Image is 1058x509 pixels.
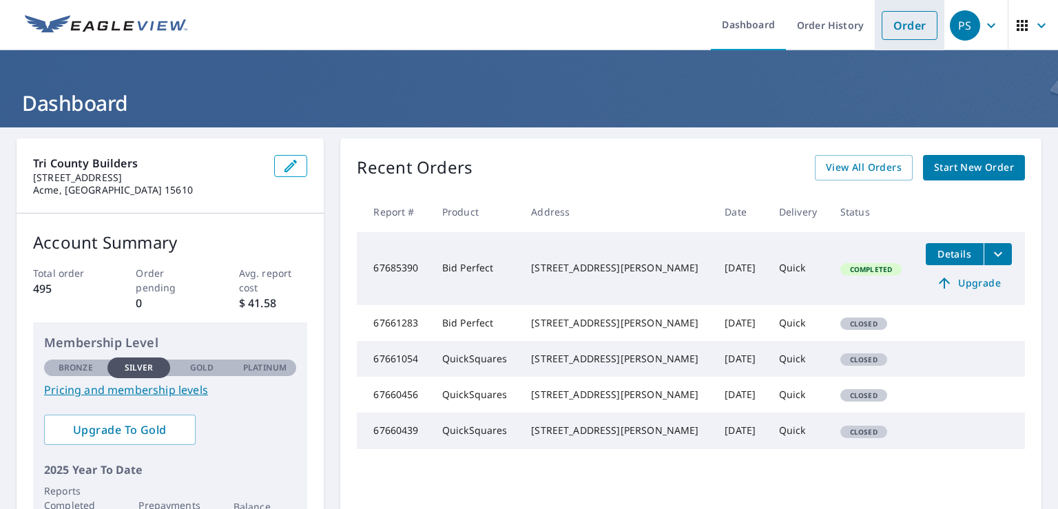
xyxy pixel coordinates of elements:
p: 495 [33,280,102,297]
td: Quick [768,341,829,377]
p: Tri County Builders [33,155,263,172]
span: Completed [842,264,900,274]
button: detailsBtn-67685390 [926,243,984,265]
a: Upgrade [926,272,1012,294]
a: Start New Order [923,155,1025,180]
td: 67660439 [357,413,431,448]
div: [STREET_ADDRESS][PERSON_NAME] [531,316,703,330]
td: 67685390 [357,232,431,305]
td: 67661283 [357,305,431,341]
td: QuickSquares [431,341,520,377]
div: PS [950,10,980,41]
button: filesDropdownBtn-67685390 [984,243,1012,265]
a: Order [882,11,937,40]
p: [STREET_ADDRESS] [33,172,263,184]
th: Address [520,191,714,232]
span: View All Orders [826,159,902,176]
td: Bid Perfect [431,305,520,341]
div: [STREET_ADDRESS][PERSON_NAME] [531,388,703,402]
td: Quick [768,413,829,448]
td: [DATE] [714,377,768,413]
th: Delivery [768,191,829,232]
th: Report # [357,191,431,232]
p: Acme, [GEOGRAPHIC_DATA] 15610 [33,184,263,196]
p: Recent Orders [357,155,473,180]
a: Pricing and membership levels [44,382,296,398]
span: Upgrade [934,275,1004,291]
th: Date [714,191,768,232]
td: [DATE] [714,305,768,341]
span: Closed [842,391,886,400]
a: Upgrade To Gold [44,415,196,445]
span: Closed [842,319,886,329]
div: [STREET_ADDRESS][PERSON_NAME] [531,261,703,275]
p: Bronze [59,362,93,374]
p: Silver [125,362,154,374]
th: Product [431,191,520,232]
p: Gold [190,362,214,374]
td: 67661054 [357,341,431,377]
td: 67660456 [357,377,431,413]
p: Membership Level [44,333,296,352]
td: Bid Perfect [431,232,520,305]
img: EV Logo [25,15,187,36]
span: Details [934,247,975,260]
td: Quick [768,305,829,341]
p: Platinum [243,362,287,374]
span: Start New Order [934,159,1014,176]
td: [DATE] [714,232,768,305]
span: Closed [842,427,886,437]
p: Account Summary [33,230,307,255]
h1: Dashboard [17,89,1041,117]
p: $ 41.58 [239,295,308,311]
p: Avg. report cost [239,266,308,295]
td: Quick [768,377,829,413]
th: Status [829,191,915,232]
a: View All Orders [815,155,913,180]
p: Order pending [136,266,205,295]
p: 0 [136,295,205,311]
td: [DATE] [714,413,768,448]
td: QuickSquares [431,413,520,448]
td: [DATE] [714,341,768,377]
span: Upgrade To Gold [55,422,185,437]
p: Total order [33,266,102,280]
span: Closed [842,355,886,364]
div: [STREET_ADDRESS][PERSON_NAME] [531,424,703,437]
td: Quick [768,232,829,305]
p: 2025 Year To Date [44,461,296,478]
div: [STREET_ADDRESS][PERSON_NAME] [531,352,703,366]
td: QuickSquares [431,377,520,413]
